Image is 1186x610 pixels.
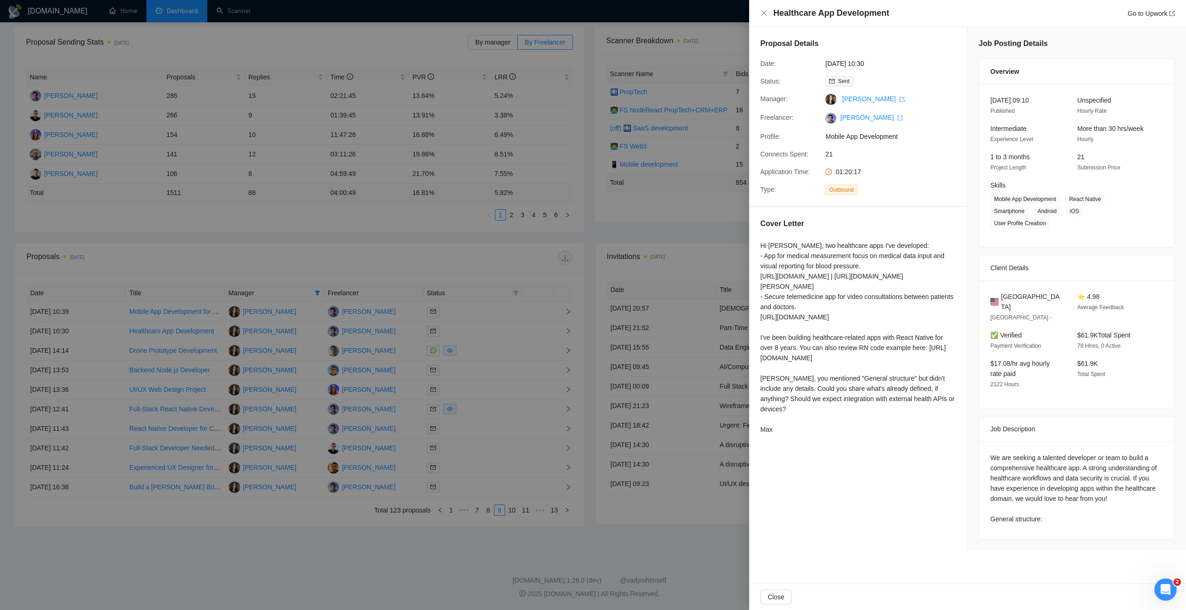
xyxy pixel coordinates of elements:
[990,125,1027,132] span: Intermediate
[990,108,1015,114] span: Published
[1034,206,1060,216] span: Android
[1077,360,1098,367] span: $61.9K
[1077,97,1111,104] span: Unspecified
[840,114,903,121] a: [PERSON_NAME] export
[768,592,784,602] span: Close
[760,38,818,49] h5: Proposal Details
[1077,164,1120,171] span: Submission Price
[990,164,1026,171] span: Project Length
[1065,194,1105,204] span: React Native
[990,381,1019,388] span: 2122 Hours
[990,97,1029,104] span: [DATE] 09:10
[1077,125,1143,132] span: More than 30 hrs/week
[825,185,857,195] span: Outbound
[1077,343,1120,349] span: 78 Hires, 0 Active
[990,314,1052,321] span: [GEOGRAPHIC_DATA] -
[990,153,1030,161] span: 1 to 3 months
[1077,136,1094,143] span: Hourly
[760,9,768,17] span: close
[990,343,1041,349] span: Payment Verification
[1001,292,1062,312] span: [GEOGRAPHIC_DATA]
[760,150,809,158] span: Connects Spent:
[760,78,781,85] span: Status:
[1077,304,1124,311] span: Average Feedback
[990,66,1019,77] span: Overview
[825,131,965,142] span: Mobile App Development
[773,7,889,19] h4: Healthcare App Development
[1077,293,1100,300] span: ⭐ 4.98
[825,113,837,124] img: c1qrm7vV4WvEeVS0e--M40JV3Z1lcNt3CycQ4ky34xw_WCwHbmw3i7BZVjR_wyEgGO
[760,60,776,67] span: Date:
[990,416,1163,441] div: Job Description
[760,133,781,140] span: Profile:
[825,149,965,159] span: 21
[760,240,956,435] div: Hi [PERSON_NAME], two healthcare apps I've developed: - App for medical measurement focus on medi...
[1077,108,1107,114] span: Hourly Rate
[897,115,903,121] span: export
[990,297,999,307] img: 🇺🇸
[979,38,1048,49] h5: Job Posting Details
[990,218,1049,228] span: User Profile Creation
[825,58,965,69] span: [DATE] 10:30
[760,114,793,121] span: Freelancer:
[1154,578,1177,601] iframe: Intercom live chat
[842,95,905,103] a: [PERSON_NAME] export
[829,78,835,84] span: mail
[1066,206,1083,216] span: iOS
[990,136,1033,143] span: Experience Level
[990,331,1022,339] span: ✅ Verified
[760,9,768,17] button: Close
[760,590,792,604] button: Close
[1077,331,1130,339] span: $61.9K Total Spent
[990,182,1006,189] span: Skills
[899,97,905,102] span: export
[990,194,1060,204] span: Mobile App Development
[1169,11,1175,16] span: export
[1127,10,1175,17] a: Go to Upworkexport
[760,95,788,103] span: Manager:
[1173,578,1181,586] span: 2
[990,206,1028,216] span: Smartphone
[990,453,1163,524] div: We are seeking a talented developer or team to build a comprehensive healthcare app. A strong und...
[990,255,1163,280] div: Client Details
[1077,371,1105,377] span: Total Spent
[825,169,832,175] span: clock-circle
[760,168,810,175] span: Application Time:
[760,186,776,193] span: Type:
[836,168,861,175] span: 01:20:17
[760,218,804,229] h5: Cover Letter
[1077,153,1085,161] span: 21
[838,78,850,84] span: Sent
[990,360,1050,377] span: $17.08/hr avg hourly rate paid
